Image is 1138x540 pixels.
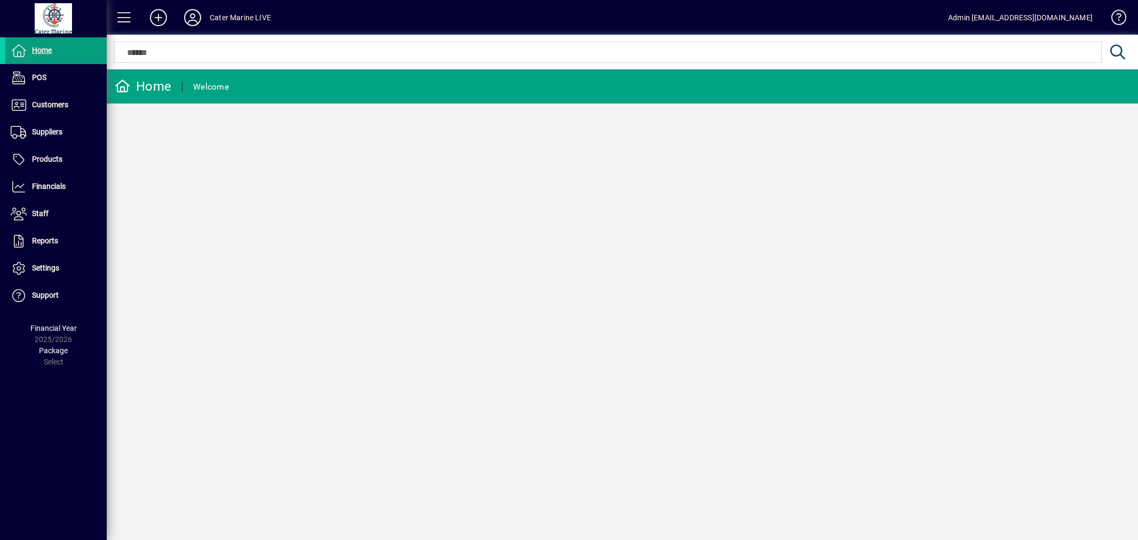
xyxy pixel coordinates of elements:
[115,78,171,95] div: Home
[32,73,46,82] span: POS
[5,201,107,227] a: Staff
[5,282,107,309] a: Support
[5,119,107,146] a: Suppliers
[210,9,271,26] div: Cater Marine LIVE
[193,78,229,96] div: Welcome
[176,8,210,27] button: Profile
[5,92,107,118] a: Customers
[32,155,62,163] span: Products
[32,209,49,218] span: Staff
[948,9,1093,26] div: Admin [EMAIL_ADDRESS][DOMAIN_NAME]
[5,146,107,173] a: Products
[30,324,77,332] span: Financial Year
[5,65,107,91] a: POS
[32,182,66,190] span: Financials
[32,291,59,299] span: Support
[32,46,52,54] span: Home
[5,173,107,200] a: Financials
[5,255,107,282] a: Settings
[39,346,68,355] span: Package
[1103,2,1125,37] a: Knowledge Base
[32,128,62,136] span: Suppliers
[32,264,59,272] span: Settings
[141,8,176,27] button: Add
[32,100,68,109] span: Customers
[32,236,58,245] span: Reports
[5,228,107,255] a: Reports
